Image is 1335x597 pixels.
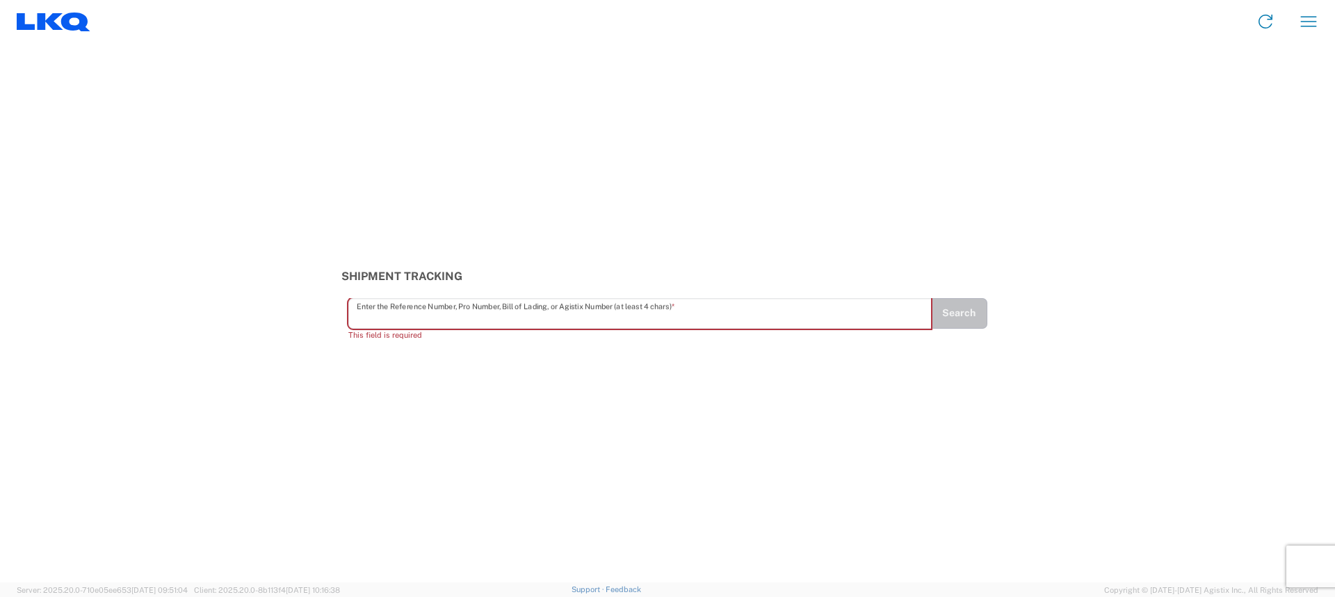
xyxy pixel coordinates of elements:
[348,329,931,341] div: This field is required
[286,586,340,594] span: [DATE] 10:16:38
[341,270,994,283] h3: Shipment Tracking
[1104,584,1318,596] span: Copyright © [DATE]-[DATE] Agistix Inc., All Rights Reserved
[606,585,641,594] a: Feedback
[194,586,340,594] span: Client: 2025.20.0-8b113f4
[572,585,606,594] a: Support
[17,586,188,594] span: Server: 2025.20.0-710e05ee653
[131,586,188,594] span: [DATE] 09:51:04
